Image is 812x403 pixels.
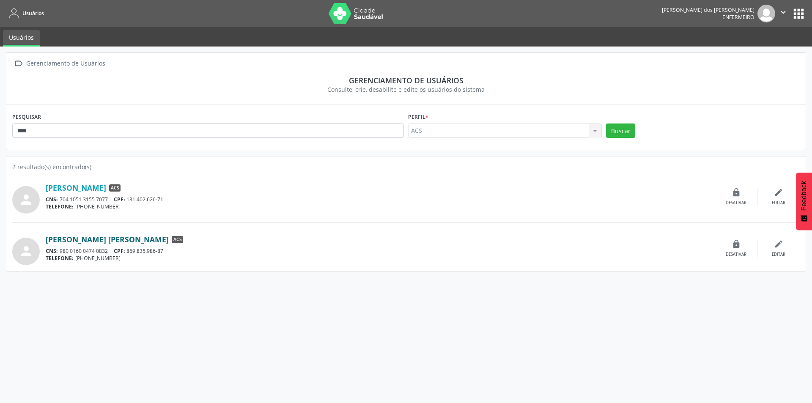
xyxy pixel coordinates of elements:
[726,200,746,206] div: Desativar
[779,8,788,17] i: 
[408,110,428,123] label: Perfil
[772,200,785,206] div: Editar
[25,58,107,70] div: Gerenciamento de Usuários
[19,244,34,259] i: person
[12,58,25,70] i: 
[12,58,107,70] a:  Gerenciamento de Usuários
[791,6,806,21] button: apps
[775,5,791,22] button: 
[774,188,783,197] i: edit
[46,183,106,192] a: [PERSON_NAME]
[46,247,58,255] span: CNS:
[732,239,741,249] i: lock
[46,255,715,262] div: [PHONE_NUMBER]
[46,255,74,262] span: TELEFONE:
[46,247,715,255] div: 980 0160 0474 0832 869.835.986-87
[12,110,41,123] label: PESQUISAR
[722,14,754,21] span: Enfermeiro
[774,239,783,249] i: edit
[662,6,754,14] div: [PERSON_NAME] dos [PERSON_NAME]
[796,173,812,230] button: Feedback - Mostrar pesquisa
[606,123,635,138] button: Buscar
[772,252,785,258] div: Editar
[46,196,58,203] span: CNS:
[172,236,183,244] span: ACS
[19,192,34,207] i: person
[46,196,715,203] div: 704 1051 3155 7077 131.402.626-71
[46,235,169,244] a: [PERSON_NAME] [PERSON_NAME]
[757,5,775,22] img: img
[109,184,121,192] span: ACS
[12,162,800,171] div: 2 resultado(s) encontrado(s)
[6,6,44,20] a: Usuários
[800,181,808,211] span: Feedback
[3,30,40,47] a: Usuários
[22,10,44,17] span: Usuários
[114,196,125,203] span: CPF:
[46,203,715,210] div: [PHONE_NUMBER]
[726,252,746,258] div: Desativar
[732,188,741,197] i: lock
[18,85,794,94] div: Consulte, crie, desabilite e edite os usuários do sistema
[46,203,74,210] span: TELEFONE:
[18,76,794,85] div: Gerenciamento de usuários
[114,247,125,255] span: CPF:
